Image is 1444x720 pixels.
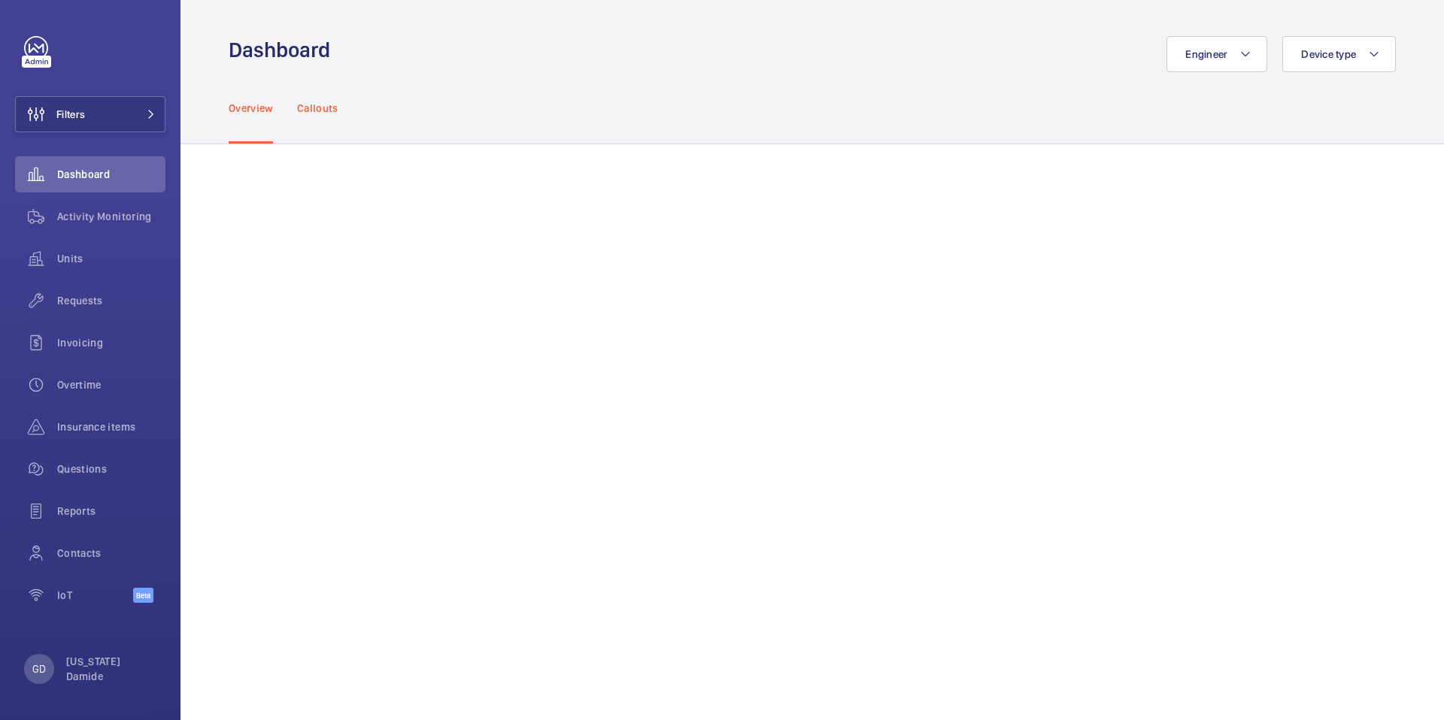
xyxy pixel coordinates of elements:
[57,209,165,224] span: Activity Monitoring
[57,419,165,434] span: Insurance items
[15,96,165,132] button: Filters
[57,167,165,182] span: Dashboard
[1185,48,1227,60] span: Engineer
[57,504,165,519] span: Reports
[57,588,133,603] span: IoT
[229,36,339,64] h1: Dashboard
[57,546,165,561] span: Contacts
[57,335,165,350] span: Invoicing
[32,661,46,676] p: GD
[57,377,165,392] span: Overtime
[57,461,165,476] span: Questions
[229,101,273,116] p: Overview
[1166,36,1267,72] button: Engineer
[66,654,156,684] p: [US_STATE] Damide
[57,251,165,266] span: Units
[297,101,338,116] p: Callouts
[56,107,85,122] span: Filters
[57,293,165,308] span: Requests
[1301,48,1356,60] span: Device type
[1282,36,1396,72] button: Device type
[133,588,153,603] span: Beta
